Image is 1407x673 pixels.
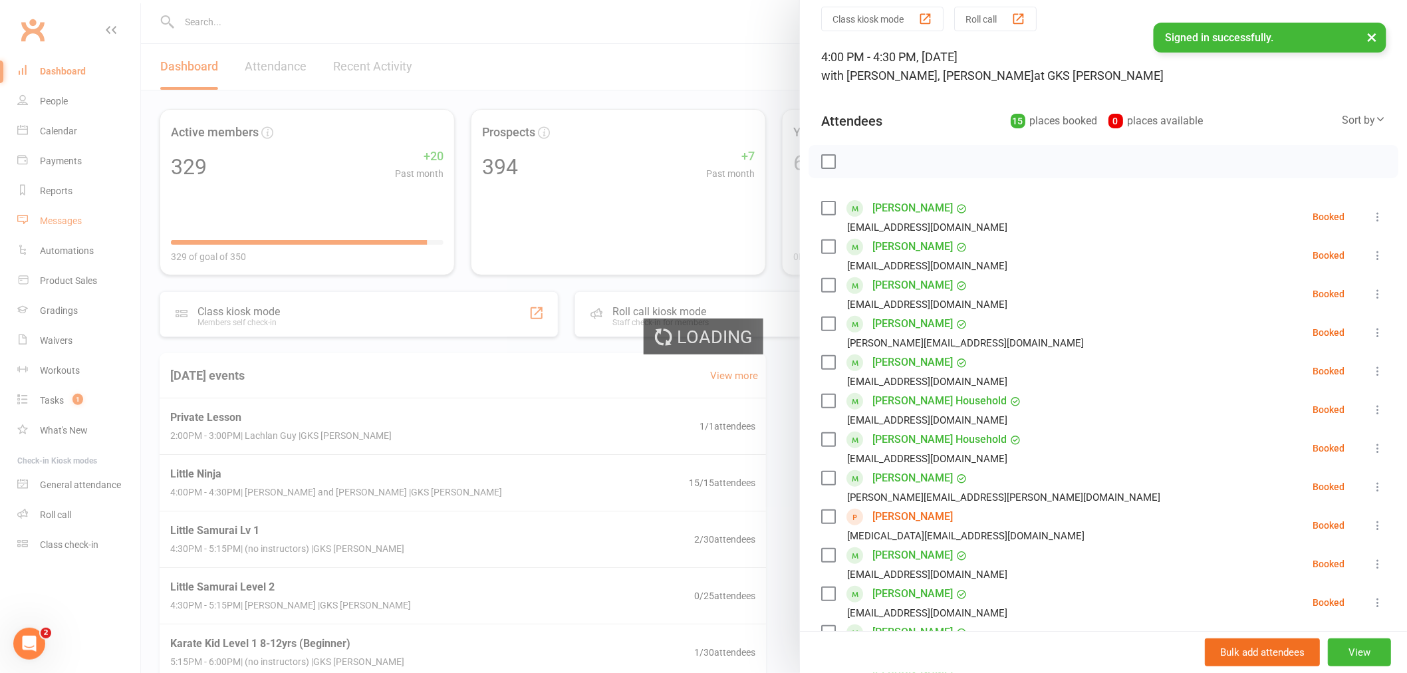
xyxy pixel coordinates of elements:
[1313,482,1344,491] div: Booked
[1313,598,1344,607] div: Booked
[821,48,1386,85] div: 4:00 PM - 4:30 PM, [DATE]
[847,605,1007,622] div: [EMAIL_ADDRESS][DOMAIN_NAME]
[1313,212,1344,221] div: Booked
[847,566,1007,583] div: [EMAIL_ADDRESS][DOMAIN_NAME]
[1313,405,1344,414] div: Booked
[847,527,1085,545] div: [MEDICAL_DATA][EMAIL_ADDRESS][DOMAIN_NAME]
[1313,366,1344,376] div: Booked
[872,352,953,373] a: [PERSON_NAME]
[847,373,1007,390] div: [EMAIL_ADDRESS][DOMAIN_NAME]
[13,628,45,660] iframe: Intercom live chat
[872,275,953,296] a: [PERSON_NAME]
[872,198,953,219] a: [PERSON_NAME]
[1108,112,1204,130] div: places available
[1313,328,1344,337] div: Booked
[847,335,1084,352] div: [PERSON_NAME][EMAIL_ADDRESS][DOMAIN_NAME]
[1011,112,1098,130] div: places booked
[847,412,1007,429] div: [EMAIL_ADDRESS][DOMAIN_NAME]
[821,112,882,130] div: Attendees
[847,296,1007,313] div: [EMAIL_ADDRESS][DOMAIN_NAME]
[1011,114,1025,128] div: 15
[1108,114,1123,128] div: 0
[1313,251,1344,260] div: Booked
[1313,559,1344,569] div: Booked
[872,236,953,257] a: [PERSON_NAME]
[1034,68,1164,82] span: at GKS [PERSON_NAME]
[1342,112,1386,129] div: Sort by
[872,506,953,527] a: [PERSON_NAME]
[1313,444,1344,453] div: Booked
[872,313,953,335] a: [PERSON_NAME]
[872,468,953,489] a: [PERSON_NAME]
[847,489,1160,506] div: [PERSON_NAME][EMAIL_ADDRESS][PERSON_NAME][DOMAIN_NAME]
[1166,31,1274,44] span: Signed in successfully.
[872,429,1007,450] a: [PERSON_NAME] Household
[821,68,1034,82] span: with [PERSON_NAME], [PERSON_NAME]
[41,628,51,638] span: 2
[847,257,1007,275] div: [EMAIL_ADDRESS][DOMAIN_NAME]
[821,7,944,31] button: Class kiosk mode
[1360,23,1384,51] button: ×
[872,622,953,643] a: [PERSON_NAME]
[1328,638,1391,666] button: View
[872,545,953,566] a: [PERSON_NAME]
[1313,521,1344,530] div: Booked
[847,450,1007,468] div: [EMAIL_ADDRESS][DOMAIN_NAME]
[1313,289,1344,299] div: Booked
[847,219,1007,236] div: [EMAIL_ADDRESS][DOMAIN_NAME]
[872,583,953,605] a: [PERSON_NAME]
[1205,638,1320,666] button: Bulk add attendees
[872,390,1007,412] a: [PERSON_NAME] Household
[954,7,1037,31] button: Roll call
